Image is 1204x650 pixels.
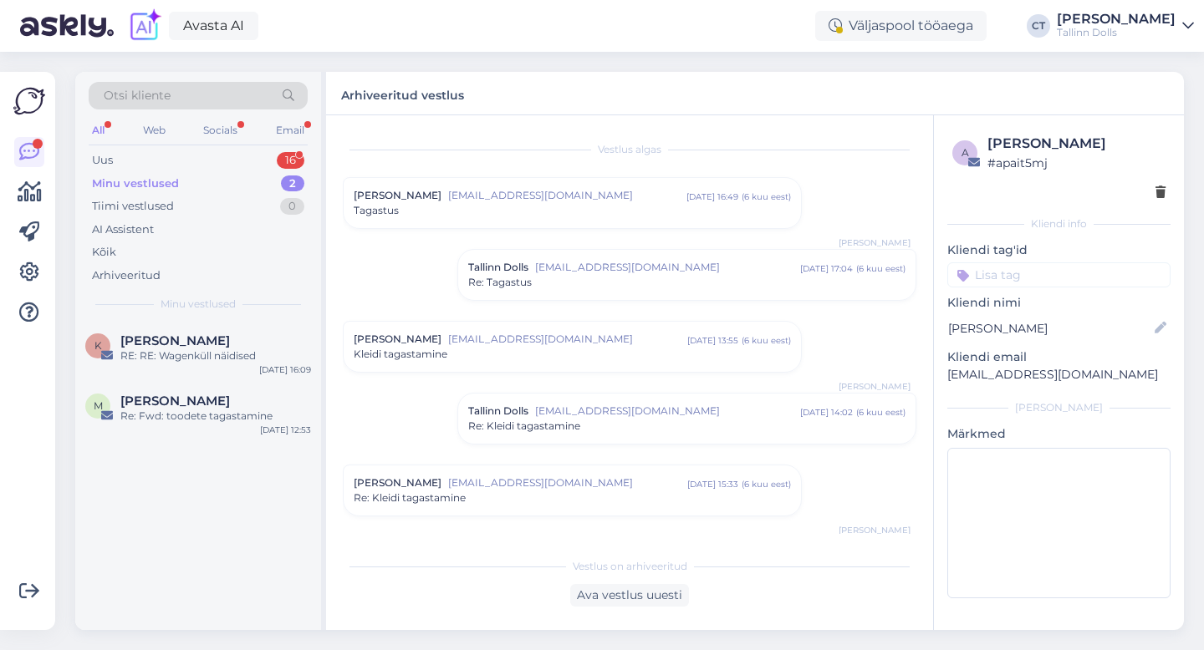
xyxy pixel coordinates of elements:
div: [DATE] 16:49 [686,190,738,203]
label: Arhiveeritud vestlus [341,82,464,104]
span: Tallinn Dolls [468,260,528,275]
span: [PERSON_NAME] [354,332,441,347]
span: a [962,146,969,159]
div: ( 6 kuu eest ) [742,334,791,347]
div: Minu vestlused [92,175,179,192]
div: # apait5mj [987,154,1166,172]
span: Minu vestlused [161,297,236,312]
span: Vestlus on arhiveeritud [573,559,687,574]
span: [EMAIL_ADDRESS][DOMAIN_NAME] [448,188,686,203]
div: AI Assistent [92,221,154,238]
div: 0 [280,198,304,215]
img: explore-ai [127,8,162,43]
a: Avasta AI [169,12,258,40]
div: 16 [277,152,304,169]
div: Vestlus algas [343,142,916,157]
span: [EMAIL_ADDRESS][DOMAIN_NAME] [448,332,687,347]
div: Re: Fwd: toodete tagastamine [120,409,311,424]
div: CT [1027,14,1050,38]
div: [DATE] 12:53 [260,424,311,436]
div: ( 6 kuu eest ) [856,262,906,275]
div: RE: RE: Wagenküll näidised [120,348,311,363]
img: Askly Logo [13,85,45,117]
span: [EMAIL_ADDRESS][DOMAIN_NAME] [448,475,687,490]
div: All [89,119,108,141]
div: Uus [92,152,113,169]
div: ( 6 kuu eest ) [742,478,791,490]
span: M [94,399,103,412]
p: Kliendi tag'id [947,241,1171,259]
span: Re: Kleidi tagastamine [468,419,580,434]
div: [DATE] 14:02 [800,406,853,419]
div: Web [140,119,169,141]
span: Tallinn Dolls [468,404,528,419]
span: [PERSON_NAME] [354,188,441,203]
div: Väljaspool tööaega [815,11,987,41]
span: [PERSON_NAME] [354,475,441,490]
a: [PERSON_NAME]Tallinn Dolls [1057,13,1194,39]
div: ( 6 kuu eest ) [856,406,906,419]
span: Re: Kleidi tagastamine [354,490,466,505]
p: [EMAIL_ADDRESS][DOMAIN_NAME] [947,366,1171,383]
div: ( 6 kuu eest ) [742,190,791,203]
div: Arhiveeritud [92,267,161,284]
input: Lisa nimi [948,319,1151,338]
span: Otsi kliente [104,87,171,104]
div: [PERSON_NAME] [1057,13,1176,26]
div: 2 [281,175,304,192]
div: [DATE] 17:04 [800,262,853,275]
div: [DATE] 15:33 [687,478,738,490]
div: Tallinn Dolls [1057,26,1176,39]
span: Kleidi tagastamine [354,347,447,362]
p: Kliendi email [947,348,1171,366]
span: [PERSON_NAME] [839,524,911,536]
div: Email [273,119,308,141]
div: Kõik [92,244,116,261]
p: Märkmed [947,425,1171,443]
span: Re: Tagastus [468,275,532,290]
div: [PERSON_NAME] [947,400,1171,415]
input: Lisa tag [947,262,1171,287]
span: [EMAIL_ADDRESS][DOMAIN_NAME] [535,260,800,275]
div: [DATE] 13:55 [687,334,738,347]
span: [PERSON_NAME] [839,380,911,393]
div: Kliendi info [947,216,1171,231]
div: [DATE] 16:09 [259,363,311,376]
div: Ava vestlus uuesti [570,584,689,607]
span: [EMAIL_ADDRESS][DOMAIN_NAME] [535,404,800,419]
span: K [94,339,102,352]
p: Kliendi nimi [947,294,1171,312]
span: Maili Kahu [120,394,230,409]
div: [PERSON_NAME] [987,134,1166,154]
div: Tiimi vestlused [92,198,174,215]
div: Socials [200,119,241,141]
span: [PERSON_NAME] [839,236,911,249]
span: Tagastus [354,203,399,218]
span: Kaidi Tõnisson [120,333,230,348]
